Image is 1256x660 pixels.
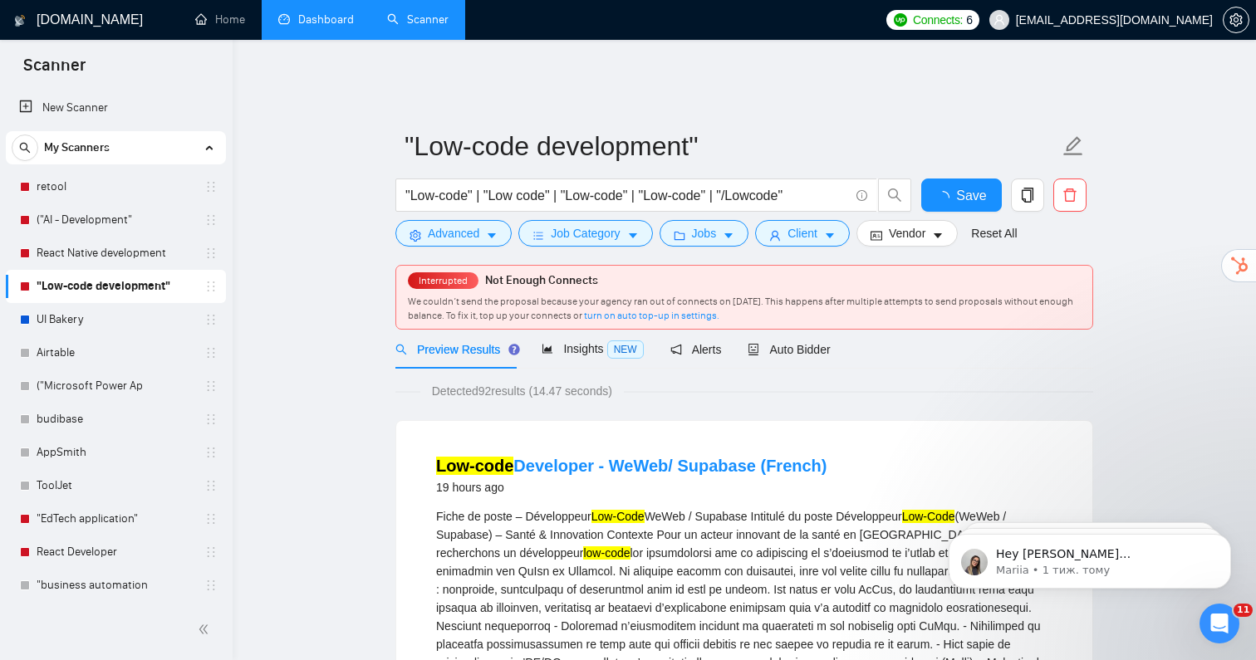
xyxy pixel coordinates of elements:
span: Detected 92 results (14.47 seconds) [420,382,624,400]
span: Client [787,224,817,242]
button: search [12,134,38,161]
span: holder [204,479,218,492]
span: folder [674,229,685,242]
a: UI Bakery [37,303,194,336]
input: Search Freelance Jobs... [405,185,849,206]
a: "EdTech application" [37,502,194,535]
iframe: Intercom live chat [1200,604,1239,643]
span: Insights [542,342,643,355]
a: "business automation [37,569,194,602]
span: robot [748,344,759,355]
a: New Scanner [19,91,213,125]
span: Save [956,185,986,206]
a: AppSmith [37,436,194,469]
span: setting [1224,13,1249,27]
span: caret-down [723,229,734,242]
span: double-left [198,621,214,638]
span: NEW [607,340,644,359]
span: notification [670,344,682,355]
iframe: Intercom notifications повідомлення [924,499,1256,615]
img: upwork-logo.png [894,13,907,27]
span: holder [204,512,218,526]
span: loading [936,191,956,204]
span: Advanced [428,224,479,242]
span: user [769,229,781,242]
a: dashboardDashboard [278,12,354,27]
mark: Low-Code [591,510,645,523]
span: holder [204,545,218,559]
a: React Developer [37,535,194,569]
a: Low-codeDeveloper - WeWeb/ Supabase (French) [436,457,827,475]
li: New Scanner [6,91,226,125]
mark: low-code [583,546,630,560]
span: holder [204,346,218,359]
span: area-chart [542,343,553,354]
span: caret-down [486,229,498,242]
span: holder [204,180,218,193]
a: retool [37,170,194,203]
button: search [878,178,911,212]
img: logo [14,7,26,34]
a: budibase [37,403,194,436]
button: Save [921,178,1002,212]
button: delete [1053,178,1087,212]
span: 11 [1234,604,1253,617]
span: bars [532,229,544,242]
span: Vendor [889,224,925,242]
span: holder [204,247,218,260]
span: holder [204,313,218,326]
span: caret-down [932,229,944,242]
span: Scanner [10,53,99,88]
mark: Low-Code [902,510,955,523]
span: caret-down [824,229,836,242]
span: Connects: [913,11,963,29]
span: Job Category [551,224,620,242]
span: holder [204,379,218,393]
span: search [12,142,37,154]
span: Interrupted [414,275,473,286]
a: "Low-code development" [37,270,194,303]
a: turn on auto top-up in settings. [584,310,719,321]
button: settingAdvancedcaret-down [395,220,512,247]
span: search [395,344,407,355]
a: Airtable [37,336,194,369]
span: holder [204,413,218,426]
span: 6 [966,11,973,29]
span: Preview Results [395,343,515,356]
a: ("Microsoft Power Ap [37,369,194,403]
span: info-circle [856,190,867,201]
span: copy [1012,188,1043,203]
span: delete [1054,188,1086,203]
a: homeHome [195,12,245,27]
div: 19 hours ago [436,477,827,497]
span: user [994,14,1005,26]
a: React Native development [37,237,194,270]
a: setting [1223,13,1249,27]
span: We couldn’t send the proposal because your agency ran out of connects on [DATE]. This happens aft... [408,296,1073,321]
button: setting [1223,7,1249,33]
a: ("AI - Development" [37,203,194,237]
span: setting [410,229,421,242]
span: edit [1062,135,1084,157]
span: holder [204,280,218,293]
input: Scanner name... [405,125,1059,167]
span: holder [204,446,218,459]
span: Alerts [670,343,722,356]
span: caret-down [627,229,639,242]
span: Auto Bidder [748,343,830,356]
button: idcardVendorcaret-down [856,220,958,247]
mark: Low-code [436,457,513,475]
button: userClientcaret-down [755,220,850,247]
span: holder [204,213,218,227]
a: ToolJet [37,469,194,502]
button: copy [1011,178,1044,212]
span: search [879,188,910,203]
a: searchScanner [387,12,449,27]
span: idcard [871,229,882,242]
button: barsJob Categorycaret-down [518,220,652,247]
a: Reset All [971,224,1017,242]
